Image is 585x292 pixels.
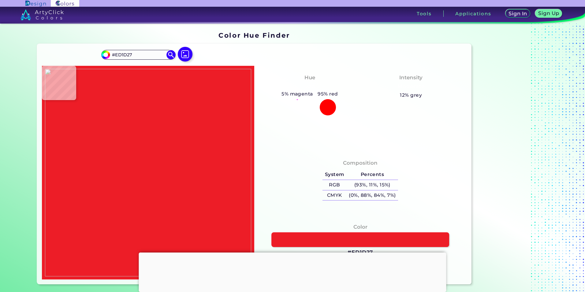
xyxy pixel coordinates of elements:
h5: 5% magenta [279,90,315,98]
a: Sign Up [537,10,561,17]
iframe: Advertisement [474,29,550,287]
img: 1d225bb0-d816-4087-b8df-7512b96406a3 [45,69,251,276]
input: type color.. [110,51,167,59]
img: icon search [166,50,176,59]
h5: CMYK [322,190,346,200]
img: icon picture [178,47,192,62]
h3: #ED1D27 [348,249,373,256]
h5: RGB [322,180,346,190]
h4: Hue [304,73,315,82]
iframe: Advertisement [139,253,446,290]
h5: Sign Up [539,11,558,16]
h5: 12% grey [400,91,422,99]
h4: Composition [343,159,378,167]
h3: Applications [455,11,491,16]
h5: Percents [347,170,398,180]
h4: Intensity [399,73,423,82]
h5: (93%, 11%, 15%) [347,180,398,190]
h5: (0%, 88%, 84%, 7%) [347,190,398,200]
h3: Moderate [395,83,427,90]
a: Sign In [507,10,529,17]
h5: Sign In [509,11,526,16]
img: logo_artyclick_colors_white.svg [20,9,64,20]
img: ArtyClick Design logo [25,1,46,6]
h3: Red [302,83,318,90]
h3: Tools [417,11,432,16]
h5: System [322,170,346,180]
h5: 95% red [315,90,341,98]
h4: Color [353,223,367,231]
h1: Color Hue Finder [218,31,290,40]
